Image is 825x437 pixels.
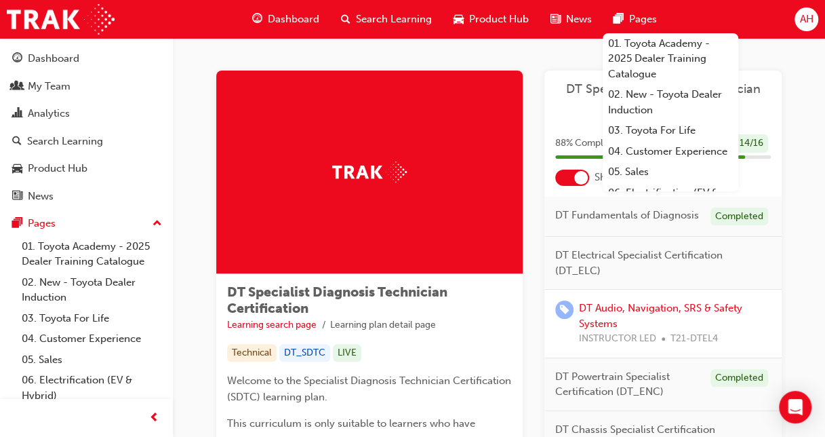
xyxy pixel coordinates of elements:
div: Dashboard [28,51,79,66]
span: Product Hub [469,12,529,27]
span: prev-icon [149,410,159,427]
div: Completed [710,369,768,387]
span: up-icon [153,215,162,233]
a: 02. New - Toyota Dealer Induction [603,84,738,120]
span: chart-icon [12,108,22,120]
span: pages-icon [613,11,624,28]
div: 14 / 16 [735,134,768,153]
span: DT Fundamentals of Diagnosis [555,208,699,223]
span: Welcome to the Specialist Diagnosis Technician Certification (SDTC) learning plan. [227,375,514,403]
span: This curriculum is only suitable to learners who have [227,417,475,430]
span: 88 % Completed [555,136,623,151]
li: Learning plan detail page [330,318,436,333]
a: pages-iconPages [603,5,668,33]
a: 06. Electrification (EV & Hybrid) [603,183,738,218]
button: Pages [5,211,167,236]
a: Search Learning [5,129,167,154]
a: DT Audio, Navigation, SRS & Safety Systems [579,302,742,330]
a: Analytics [5,101,167,126]
a: news-iconNews [540,5,603,33]
span: T21-DTEL4 [670,331,718,347]
a: DT Specialist Diagnosis Technician Certification [555,81,771,112]
div: News [28,189,54,204]
span: DT Electrical Specialist Certification (DT_ELC) [555,248,760,278]
a: 03. Toyota For Life [16,308,167,329]
div: LIVE [333,344,361,362]
a: search-iconSearch Learning [330,5,443,33]
a: car-iconProduct Hub [443,5,540,33]
span: DT Specialist Diagnosis Technician Certification [227,284,447,316]
span: search-icon [12,136,22,148]
div: Open Intercom Messenger [779,391,811,423]
a: 03. Toyota For Life [603,120,738,141]
div: Completed [710,208,768,226]
span: DT Powertrain Specialist Certification (DT_ENC) [555,369,700,400]
button: AH [794,7,818,31]
span: Pages [629,12,657,27]
a: Learning search page [227,319,317,330]
span: car-icon [454,11,464,28]
a: News [5,184,167,209]
span: news-icon [12,191,22,203]
span: guage-icon [12,53,22,65]
span: Dashboard [268,12,319,27]
a: 01. Toyota Academy - 2025 Dealer Training Catalogue [16,236,167,272]
div: My Team [28,79,71,94]
span: INSTRUCTOR LED [579,331,656,347]
span: news-icon [550,11,561,28]
img: Trak [332,161,407,183]
div: Product Hub [28,161,87,176]
div: DT_SDTC [279,344,330,362]
img: Trak [7,4,115,35]
div: Pages [28,216,56,231]
a: 02. New - Toyota Dealer Induction [16,272,167,308]
div: Search Learning [27,134,103,149]
span: car-icon [12,163,22,175]
a: 05. Sales [603,161,738,183]
span: people-icon [12,81,22,93]
div: Analytics [28,106,70,121]
span: guage-icon [252,11,262,28]
span: search-icon [341,11,350,28]
a: My Team [5,74,167,99]
a: guage-iconDashboard [241,5,330,33]
a: 06. Electrification (EV & Hybrid) [16,370,167,406]
a: 04. Customer Experience [603,141,738,162]
a: 05. Sales [16,349,167,370]
span: Search Learning [356,12,432,27]
a: Product Hub [5,156,167,181]
a: Dashboard [5,46,167,71]
a: 04. Customer Experience [16,328,167,349]
span: AH [799,12,813,27]
button: DashboardMy TeamAnalyticsSearch LearningProduct HubNews [5,43,167,211]
span: learningRecordVerb_ENROLL-icon [555,301,574,319]
span: News [566,12,592,27]
span: Show Incomplete Only [595,170,701,185]
a: 01. Toyota Academy - 2025 Dealer Training Catalogue [603,33,738,85]
div: Technical [227,344,277,362]
span: pages-icon [12,218,22,230]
